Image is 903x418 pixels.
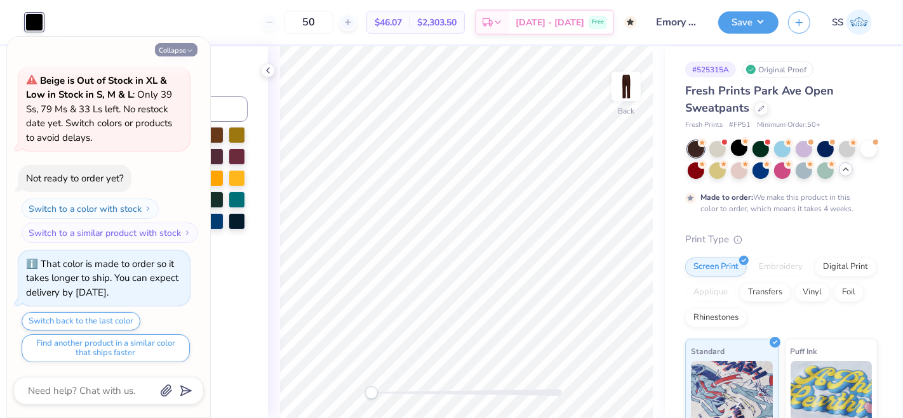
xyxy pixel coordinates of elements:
[144,205,152,212] img: Switch to a color with stock
[791,344,817,358] span: Puff Ink
[516,16,584,29] span: [DATE] - [DATE]
[592,18,604,27] span: Free
[685,62,736,77] div: # 525315A
[22,223,198,243] button: Switch to a similar product with stock
[155,43,197,56] button: Collapse
[826,10,878,35] a: SS
[22,334,190,362] button: Find another product in a similar color that ships faster
[700,192,857,214] div: We make this product in this color to order, which means it takes 4 weeks.
[700,192,753,202] strong: Made to order:
[751,258,811,277] div: Embroidery
[832,15,843,30] span: SS
[284,11,333,34] input: – –
[26,258,178,299] div: That color is made to order so it takes longer to ship. You can expect delivery by [DATE].
[26,74,167,101] strong: Beige is Out of Stock in XL & Low in Stock in S, M & L
[184,229,191,237] img: Switch to a similar product with stock
[22,312,140,330] button: Switch back to the last color
[613,74,639,99] img: Back
[794,283,830,302] div: Vinyl
[742,62,813,77] div: Original Proof
[22,199,159,219] button: Switch to a color with stock
[740,283,791,302] div: Transfers
[691,344,725,358] span: Standard
[757,120,820,131] span: Minimum Order: 50 +
[685,258,747,277] div: Screen Print
[729,120,751,131] span: # FP51
[26,172,124,185] div: Not ready to order yet?
[417,16,457,29] span: $2,303.50
[685,120,723,131] span: Fresh Prints
[834,283,864,302] div: Foil
[685,283,736,302] div: Applique
[618,105,634,117] div: Back
[685,308,747,327] div: Rhinestones
[718,11,779,34] button: Save
[846,10,872,35] img: Shashank S Sharma
[815,258,876,277] div: Digital Print
[365,386,378,399] div: Accessibility label
[685,232,878,247] div: Print Type
[26,74,172,144] span: : Only 39 Ss, 79 Ms & 33 Ls left. No restock date yet. Switch colors or products to avoid delays.
[375,16,402,29] span: $46.07
[646,10,709,35] input: Untitled Design
[685,83,834,115] span: Fresh Prints Park Ave Open Sweatpants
